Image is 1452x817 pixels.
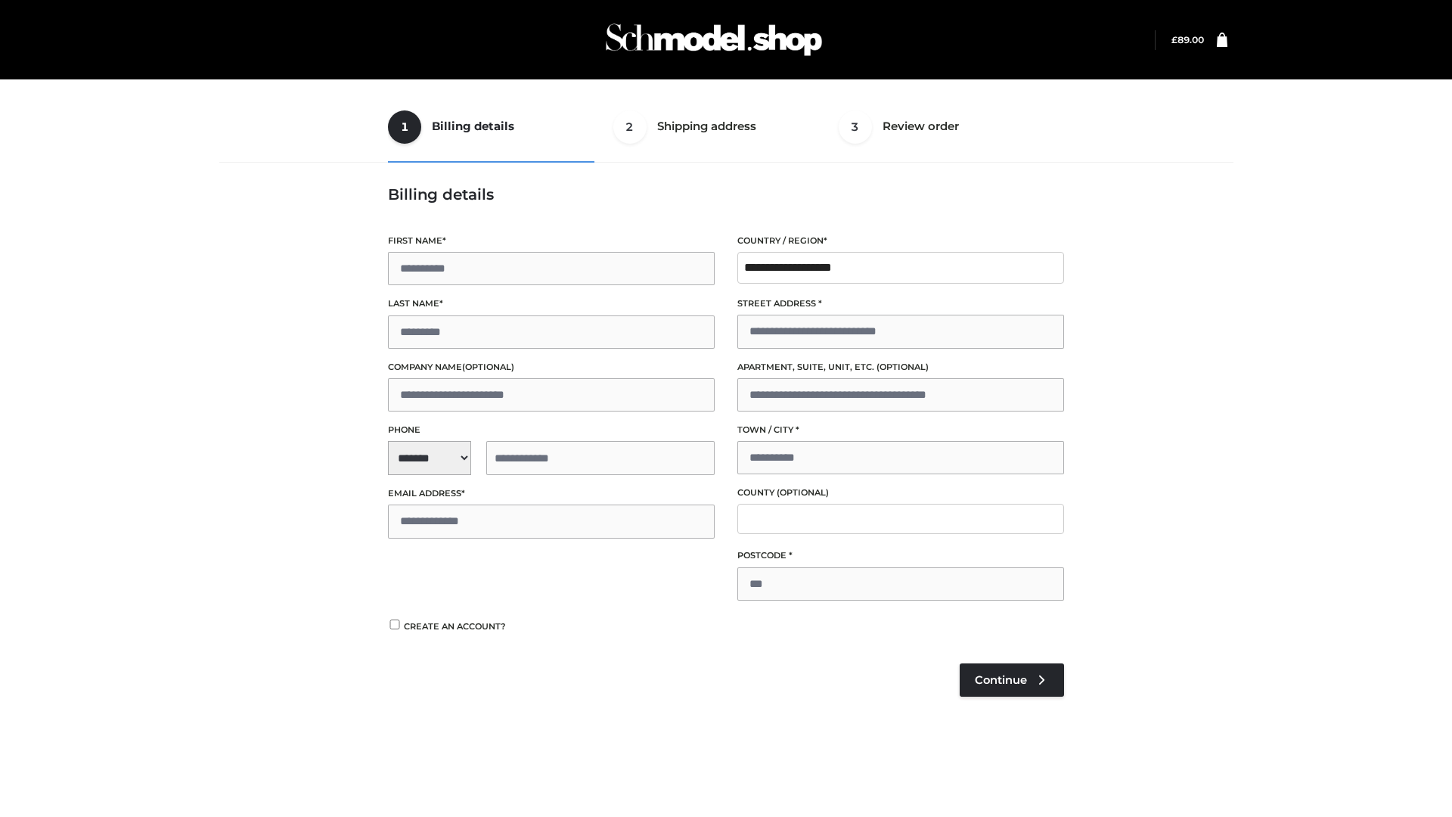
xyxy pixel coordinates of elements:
[737,486,1064,500] label: County
[975,673,1027,687] span: Continue
[388,620,402,629] input: Create an account?
[388,486,715,501] label: Email address
[960,663,1064,697] a: Continue
[1171,34,1204,45] bdi: 89.00
[1171,34,1204,45] a: £89.00
[876,362,929,372] span: (optional)
[777,487,829,498] span: (optional)
[1171,34,1177,45] span: £
[388,234,715,248] label: First name
[737,360,1064,374] label: Apartment, suite, unit, etc.
[737,423,1064,437] label: Town / City
[737,548,1064,563] label: Postcode
[404,621,506,632] span: Create an account?
[600,10,827,70] img: Schmodel Admin 964
[737,234,1064,248] label: Country / Region
[737,297,1064,311] label: Street address
[388,423,715,437] label: Phone
[388,297,715,311] label: Last name
[388,185,1064,203] h3: Billing details
[388,360,715,374] label: Company name
[462,362,514,372] span: (optional)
